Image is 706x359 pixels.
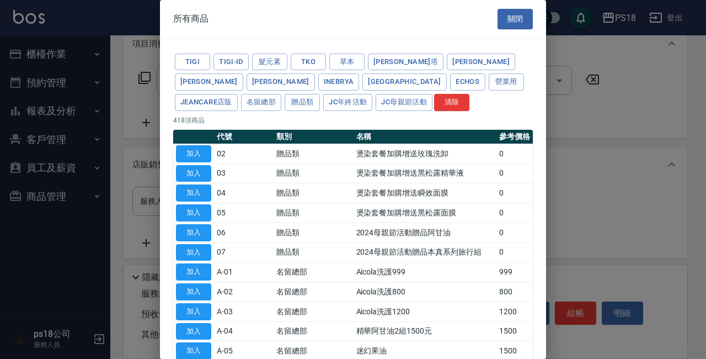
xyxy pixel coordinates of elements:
td: 贈品類 [274,144,353,163]
td: 燙染套餐加購增送瞬效面膜 [354,183,497,203]
td: A-03 [214,302,274,321]
th: 名稱 [354,130,497,144]
td: 2024母親節活動贈品本真系列旅行組 [354,242,497,262]
button: 加入 [176,283,211,300]
td: 名留總部 [274,262,353,282]
button: 加入 [176,165,211,182]
button: 加入 [176,323,211,340]
button: JC年終活動 [323,94,372,111]
button: [GEOGRAPHIC_DATA] [362,73,446,91]
th: 代號 [214,130,274,144]
button: [PERSON_NAME]塔 [368,54,443,71]
button: 名留總部 [241,94,282,111]
th: 類別 [274,130,353,144]
td: 贈品類 [274,163,353,183]
td: 1500 [496,321,533,341]
button: 贈品類 [285,94,320,111]
td: Aicola洗護800 [354,282,497,302]
button: Inebrya [318,73,360,91]
button: TIGI-ID [213,54,249,71]
td: 0 [496,223,533,242]
button: 草本 [329,54,365,71]
td: 04 [214,183,274,203]
button: 髮元素 [252,54,287,71]
span: 所有商品 [173,13,208,24]
button: 關閉 [498,9,533,29]
p: 418 項商品 [173,115,533,125]
td: 名留總部 [274,282,353,302]
button: [PERSON_NAME] [175,73,243,91]
button: 加入 [176,145,211,162]
td: 07 [214,242,274,262]
td: A-01 [214,262,274,282]
button: 加入 [176,244,211,261]
td: 燙染套餐加購增送黑松露精華液 [354,163,497,183]
td: Aicola洗護999 [354,262,497,282]
button: TIGI [175,54,210,71]
td: 02 [214,144,274,163]
button: JC母親節活動 [376,94,432,111]
td: 名留總部 [274,321,353,341]
button: 清除 [434,94,469,111]
td: 贈品類 [274,242,353,262]
td: 2024母親節活動贈品阿甘油 [354,223,497,242]
button: 加入 [176,303,211,320]
td: 1200 [496,302,533,321]
td: 05 [214,203,274,223]
td: 贈品類 [274,223,353,242]
td: 0 [496,163,533,183]
td: 贈品類 [274,183,353,203]
button: 加入 [176,224,211,241]
button: 加入 [176,204,211,221]
td: A-04 [214,321,274,341]
td: 800 [496,282,533,302]
button: 加入 [176,263,211,281]
td: A-02 [214,282,274,302]
td: 0 [496,183,533,203]
td: 0 [496,242,533,262]
button: Echos [450,73,485,91]
td: 06 [214,223,274,242]
td: 0 [496,144,533,163]
td: Aicola洗護1200 [354,302,497,321]
button: [PERSON_NAME] [247,73,315,91]
button: 營業用 [489,73,524,91]
button: TKO [291,54,326,71]
td: 名留總部 [274,302,353,321]
button: [PERSON_NAME] [447,54,515,71]
td: 0 [496,203,533,223]
td: 精華阿甘油2組1500元 [354,321,497,341]
td: 燙染套餐加購增送黑松露面膜 [354,203,497,223]
td: 燙染套餐加購增送玫瑰洗卸 [354,144,497,163]
button: 加入 [176,184,211,202]
td: 03 [214,163,274,183]
button: JeanCare店販 [175,94,238,111]
td: 999 [496,262,533,282]
th: 參考價格 [496,130,533,144]
td: 贈品類 [274,203,353,223]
